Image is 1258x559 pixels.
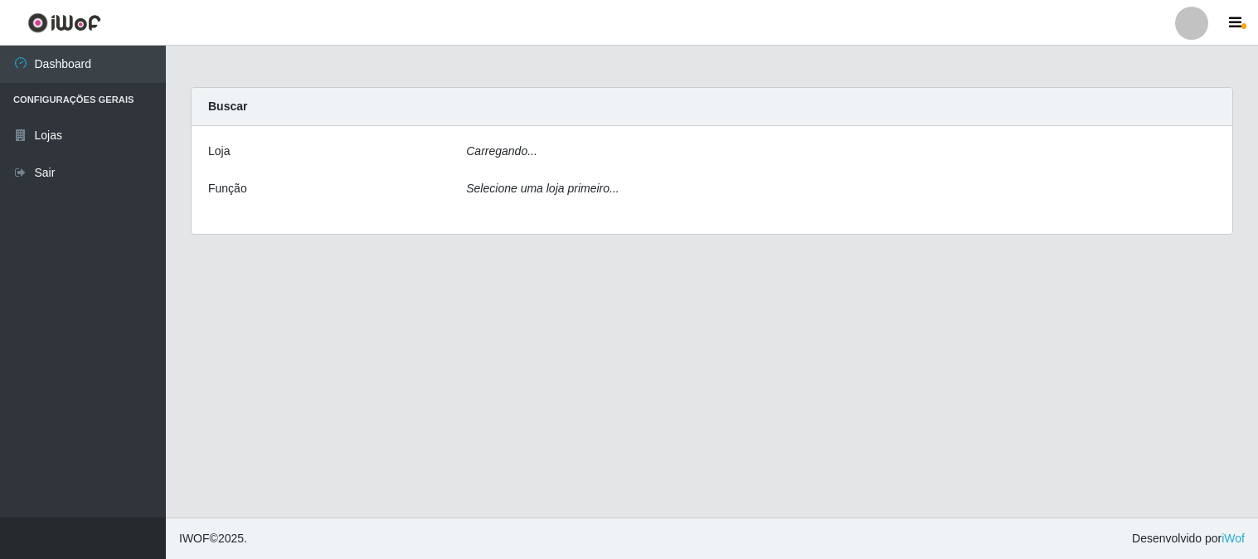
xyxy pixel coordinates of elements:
[179,530,247,547] span: © 2025 .
[208,143,230,160] label: Loja
[1132,530,1245,547] span: Desenvolvido por
[179,532,210,545] span: IWOF
[466,144,537,158] i: Carregando...
[208,100,247,113] strong: Buscar
[466,182,619,195] i: Selecione uma loja primeiro...
[27,12,101,33] img: CoreUI Logo
[1222,532,1245,545] a: iWof
[208,180,247,197] label: Função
